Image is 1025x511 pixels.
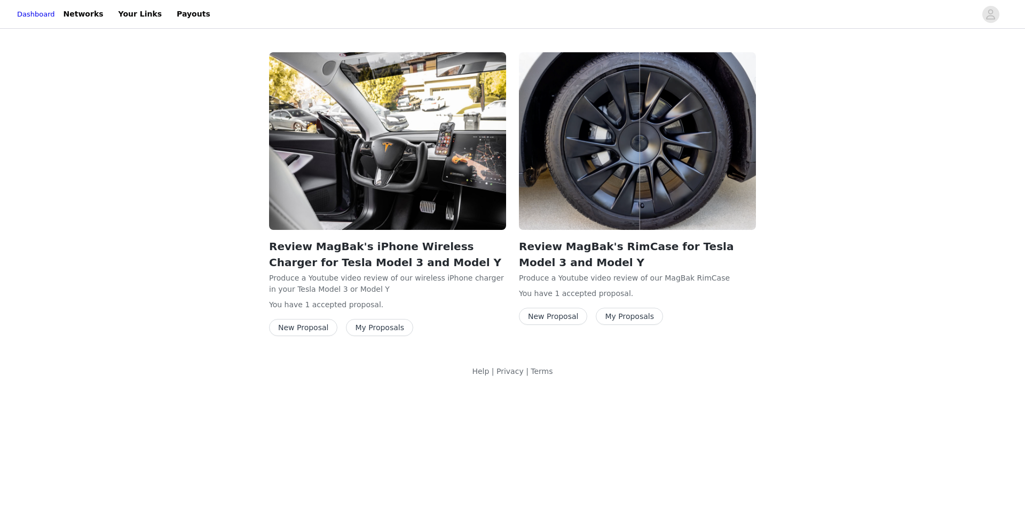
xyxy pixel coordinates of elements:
[269,319,337,336] button: New Proposal
[269,299,506,310] p: You have 1 accepted proposal .
[269,273,506,295] p: Produce a Youtube video review of our wireless iPhone charger in your Tesla Model 3 or Model Y
[346,319,413,336] button: My Proposals
[57,2,110,26] a: Networks
[519,308,587,325] button: New Proposal
[269,52,506,230] img: MagBak
[526,367,529,376] span: |
[112,2,169,26] a: Your Links
[596,308,663,325] button: My Proposals
[519,288,756,299] p: You have 1 accepted proposal .
[985,6,996,23] div: avatar
[519,273,756,284] p: Produce a Youtube video review of our MagBak RimCase
[519,238,756,270] h2: Review MagBak's RimCase for Tesla Model 3 and Model Y
[170,2,217,26] a: Payouts
[496,367,524,376] a: Privacy
[531,367,553,376] a: Terms
[17,9,55,20] a: Dashboard
[492,367,494,376] span: |
[519,52,756,230] img: MagBak
[472,367,489,376] a: Help
[269,238,506,270] h2: Review MagBak's iPhone Wireless Charger for Tesla Model 3 and Model Y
